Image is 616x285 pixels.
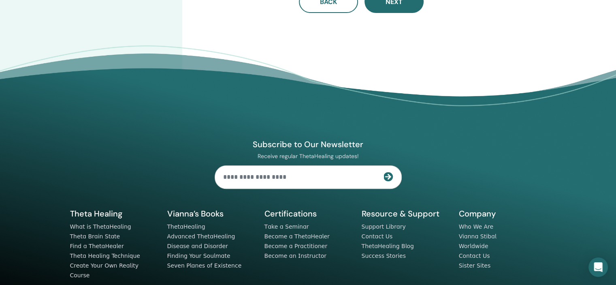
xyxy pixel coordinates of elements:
a: What is ThetaHealing [70,223,131,230]
h5: Company [459,208,546,219]
a: Theta Brain State [70,233,120,240]
a: Worldwide [459,243,488,249]
a: Who We Are [459,223,493,230]
a: Become an Instructor [264,253,326,259]
h5: Theta Healing [70,208,158,219]
h5: Certifications [264,208,352,219]
a: Theta Healing Technique [70,253,140,259]
a: Contact Us [459,253,490,259]
a: Seven Planes of Existence [167,262,242,269]
a: ThetaHealing [167,223,205,230]
a: Create Your Own Reality Course [70,262,139,279]
a: ThetaHealing Blog [362,243,414,249]
a: Find a ThetaHealer [70,243,124,249]
a: Become a Practitioner [264,243,328,249]
h5: Vianna’s Books [167,208,255,219]
a: Become a ThetaHealer [264,233,330,240]
a: Finding Your Soulmate [167,253,230,259]
a: Support Library [362,223,406,230]
a: Sister Sites [459,262,491,269]
a: Advanced ThetaHealing [167,233,235,240]
p: Receive regular ThetaHealing updates! [215,152,402,160]
a: Contact Us [362,233,393,240]
h5: Resource & Support [362,208,449,219]
div: Open Intercom Messenger [588,257,608,277]
a: Success Stories [362,253,406,259]
a: Take a Seminar [264,223,309,230]
h4: Subscribe to Our Newsletter [215,139,402,150]
a: Vianna Stibal [459,233,497,240]
a: Disease and Disorder [167,243,228,249]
